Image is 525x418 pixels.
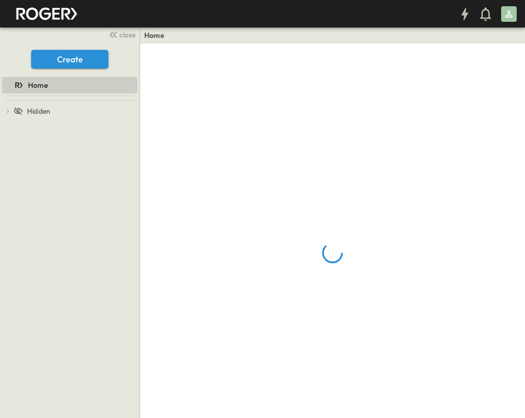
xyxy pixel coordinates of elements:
button: Create [31,50,108,69]
a: Home [144,30,164,41]
button: close [104,27,137,42]
span: Home [28,80,48,90]
a: Home [2,78,135,92]
nav: breadcrumbs [144,30,171,41]
span: Hidden [27,106,50,116]
span: close [119,30,135,40]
